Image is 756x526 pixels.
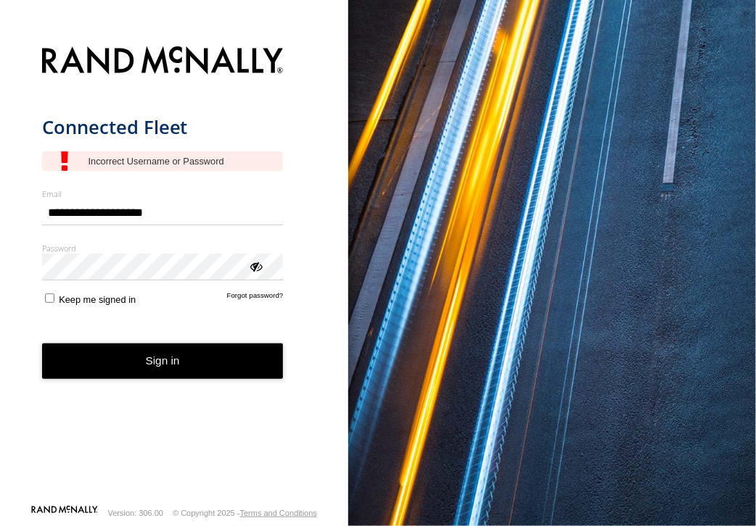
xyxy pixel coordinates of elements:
div: ViewPassword [248,259,263,273]
span: Keep me signed in [59,294,136,305]
img: Rand McNally [42,43,284,80]
form: main [42,38,307,504]
input: Keep me signed in [45,293,54,303]
label: Email [42,188,284,199]
div: © Copyright 2025 - [173,509,317,517]
a: Terms and Conditions [240,509,317,517]
div: Version: 306.00 [108,509,163,517]
h1: Connected Fleet [42,115,284,139]
button: Sign in [42,343,284,379]
a: Visit our Website [31,506,98,520]
a: Forgot password? [227,291,284,305]
label: Password [42,243,284,254]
